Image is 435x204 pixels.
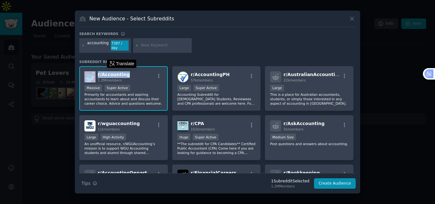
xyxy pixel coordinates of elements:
[193,134,218,140] div: Super Active
[177,85,191,91] div: Large
[314,178,356,189] button: Create Audience
[177,71,189,82] img: AccountingPH
[98,78,122,82] span: 1.2M members
[191,78,213,82] span: 57k members
[141,43,189,48] input: New Keyword
[177,134,191,140] div: Huge
[270,85,284,91] div: Large
[177,92,256,106] p: Accounting Subreddit for [DEMOGRAPHIC_DATA] Students, Reviewees and CPA professionals are welcome...
[82,180,90,187] span: Tips
[283,78,305,82] span: 22k members
[191,170,237,175] span: r/ FinancialCareers
[177,170,189,181] img: FinancialCareers
[84,142,163,155] p: An unofficial resource, r/WGUAccounting’s mission is to support WGU Accounting students and alumn...
[79,32,118,36] h3: Search keywords
[271,179,309,184] div: 1 Subreddit Selected
[283,72,341,77] span: r/ AustralianAccounting
[271,184,309,188] div: 1.2M Members
[177,142,256,155] p: **The subreddit for CPA Candidates** Certified Public Accountant (CPA) Come here if you are looki...
[89,15,174,22] h3: New Audience - Select Subreddits
[84,120,96,131] img: wguaccounting
[177,120,189,131] img: CPA
[283,170,320,175] span: r/ Bookkeeping
[270,142,348,146] p: Post questions and answers about accounting.
[191,72,230,77] span: r/ AccountingPH
[84,134,98,140] div: Large
[84,85,102,91] div: Massive
[79,60,120,64] span: Subreddit Results
[191,121,204,126] span: r/ CPA
[98,127,120,131] span: 11k members
[98,72,130,77] span: r/ Accounting
[101,134,126,140] div: High Activity
[87,40,109,51] div: accounting
[79,178,99,189] button: Tips
[270,92,348,106] p: This is a place for Australian accountants, students, or simply those interested in any aspect of...
[191,127,215,131] span: 102k members
[283,121,324,126] span: r/ AskAccounting
[98,170,160,175] span: r/ AccountingDepartment
[283,127,303,131] span: 5k members
[104,85,130,91] div: Super Active
[98,121,140,126] span: r/ wguaccounting
[84,71,96,82] img: Accounting
[270,134,296,140] div: Medium Size
[193,85,219,91] div: Super Active
[111,40,129,51] div: 7397 / day
[84,92,163,106] p: Primarily for accountants and aspiring accountants to learn about and discuss their career choice...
